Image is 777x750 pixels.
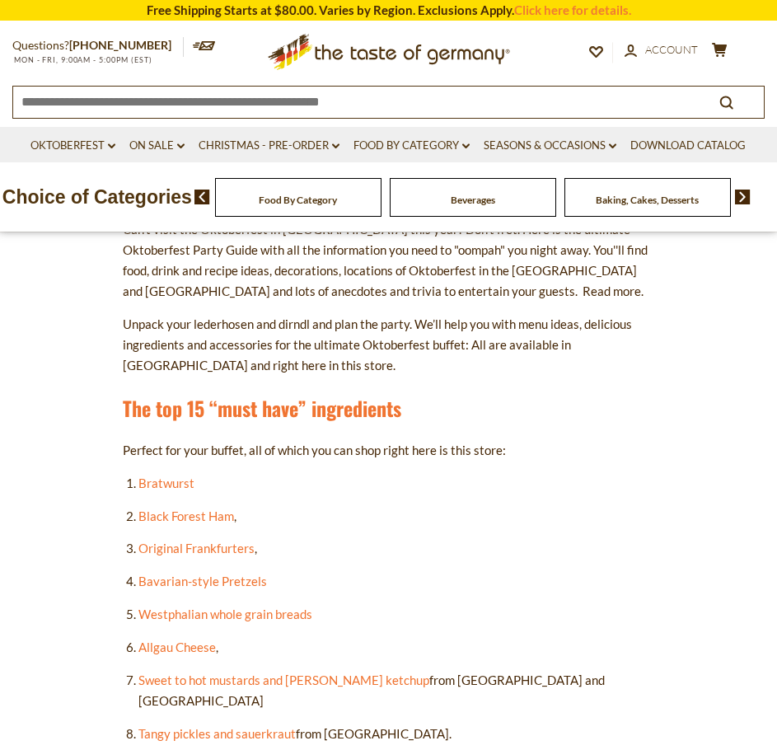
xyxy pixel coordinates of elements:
[484,137,616,155] a: Seasons & Occasions
[69,38,171,52] a: [PHONE_NUMBER]
[630,137,746,155] a: Download Catalog
[514,2,631,17] a: Click here for details.
[138,724,654,744] li: from [GEOGRAPHIC_DATA].
[138,607,312,621] a: Westphalian whole grain breads
[12,35,184,56] p: Questions?
[138,673,429,687] a: Sweet to hot mustards and [PERSON_NAME] ketchup
[199,137,339,155] a: Christmas - PRE-ORDER
[123,440,654,461] p: Perfect for your buffet, all of which you can shop right here is this store:
[138,506,654,527] li: ,
[194,190,210,204] img: previous arrow
[596,194,699,206] a: Baking, Cakes, Desserts
[123,393,401,423] a: The top 15 “must have” ingredients
[645,43,698,56] span: Account
[735,190,751,204] img: next arrow
[353,137,470,155] a: Food By Category
[138,637,654,658] li: ,
[259,194,337,206] a: Food By Category
[138,640,216,654] a: Allgau Cheese
[138,541,255,555] a: Original Frankfurters
[138,509,234,523] a: Black Forest Ham
[138,726,296,741] a: Tangy pickles and sauerkraut
[138,574,267,588] a: Bavarian-style Pretzels
[138,670,654,711] li: from [GEOGRAPHIC_DATA] and [GEOGRAPHIC_DATA]
[12,55,152,64] span: MON - FRI, 9:00AM - 5:00PM (EST)
[123,219,654,302] p: Can't visit the Oktoberfest in [GEOGRAPHIC_DATA] this year? Don't fret. Here is the ultimate Okto...
[625,41,698,59] a: Account
[138,476,194,490] a: Bratwurst
[138,538,654,559] li: ,
[451,194,495,206] a: Beverages
[123,314,654,376] p: Unpack your lederhosen and dirndl and plan the party. We’ll help you with menu ideas, delicious i...
[129,137,185,155] a: On Sale
[30,137,115,155] a: Oktoberfest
